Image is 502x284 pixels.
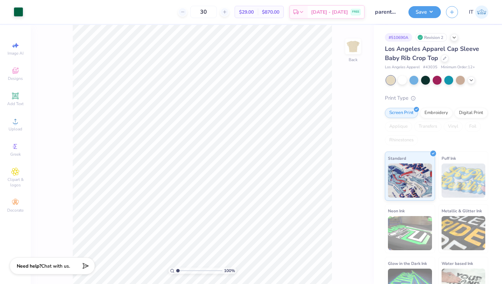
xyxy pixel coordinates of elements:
div: Applique [385,122,412,132]
span: [DATE] - [DATE] [311,9,348,16]
span: Chat with us. [41,263,70,269]
span: Los Angeles Apparel [385,65,420,70]
div: Print Type [385,94,488,102]
div: # 510690A [385,33,412,42]
span: Puff Ink [442,155,456,162]
span: Greek [10,152,21,157]
span: $870.00 [262,9,279,16]
img: Standard [388,164,432,198]
strong: Need help? [17,263,41,269]
input: Untitled Design [370,5,403,19]
span: $29.00 [239,9,254,16]
div: Digital Print [455,108,488,118]
div: Revision 2 [416,33,447,42]
span: IT [469,8,473,16]
img: Puff Ink [442,164,486,198]
span: Metallic & Glitter Ink [442,207,482,214]
img: Neon Ink [388,216,432,250]
span: Designs [8,76,23,81]
span: Los Angeles Apparel Cap Sleeve Baby Rib Crop Top [385,45,479,62]
button: Save [408,6,441,18]
input: – – [190,6,217,18]
div: Vinyl [444,122,463,132]
span: Standard [388,155,406,162]
span: # 43035 [423,65,437,70]
span: FREE [352,10,359,14]
span: Neon Ink [388,207,405,214]
span: Glow in the Dark Ink [388,260,427,267]
div: Rhinestones [385,135,418,145]
span: Upload [9,126,22,132]
div: Screen Print [385,108,418,118]
div: Transfers [414,122,442,132]
span: Clipart & logos [3,177,27,188]
span: Decorate [7,208,24,213]
img: Ishwar Tiwari [475,5,488,19]
img: Metallic & Glitter Ink [442,216,486,250]
span: 100 % [224,268,235,274]
span: Minimum Order: 12 + [441,65,475,70]
img: Back [346,40,360,53]
div: Foil [465,122,481,132]
div: Back [349,57,358,63]
span: Image AI [8,51,24,56]
div: Embroidery [420,108,452,118]
span: Water based Ink [442,260,473,267]
a: IT [469,5,488,19]
span: Add Text [7,101,24,106]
